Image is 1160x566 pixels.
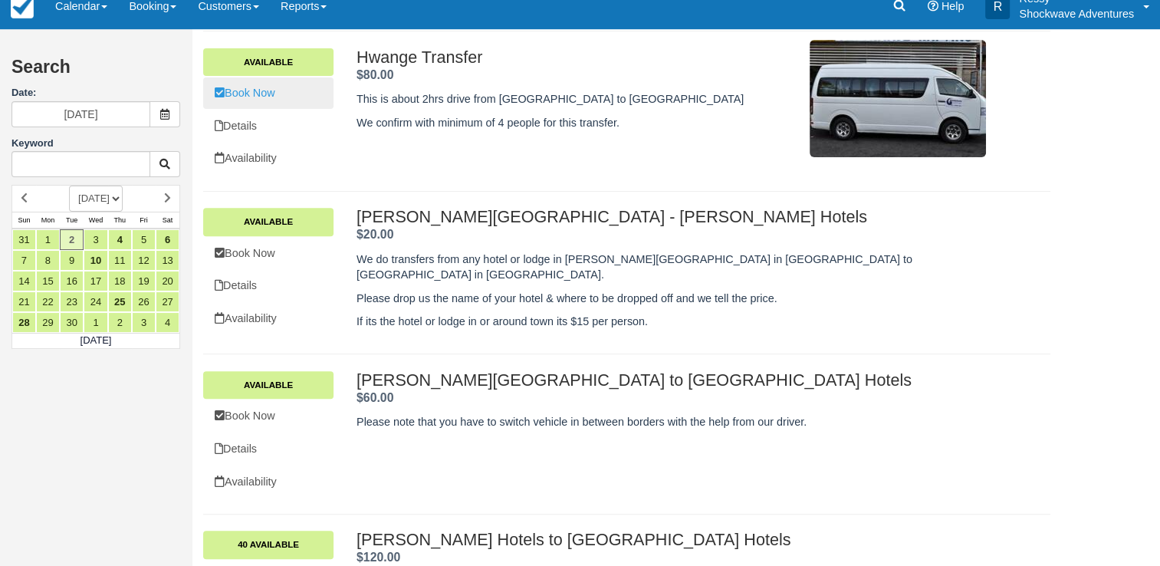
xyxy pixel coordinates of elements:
th: Thu [108,212,132,229]
a: Availability [203,143,334,174]
a: Details [203,270,334,301]
img: M82-1 [810,40,986,157]
a: 21 [12,291,36,312]
a: 5 [132,229,156,250]
a: 4 [156,312,179,333]
a: 2 [60,229,84,250]
a: Details [203,433,334,465]
h2: Hwange Transfer [357,48,776,67]
strong: Price: $60 [357,391,393,404]
a: Book Now [203,400,334,432]
label: Date: [12,86,180,100]
a: 1 [36,229,60,250]
p: This is about 2hrs drive from [GEOGRAPHIC_DATA] to [GEOGRAPHIC_DATA] [357,91,776,107]
button: Keyword Search [150,151,180,177]
a: 10 [84,250,107,271]
th: Wed [84,212,107,229]
h2: [PERSON_NAME] Hotels to [GEOGRAPHIC_DATA] Hotels [357,531,986,549]
a: 11 [108,250,132,271]
a: 17 [84,271,107,291]
a: Available [203,371,334,399]
a: 3 [84,229,107,250]
a: 2 [108,312,132,333]
a: 28 [12,312,36,333]
a: 1 [84,312,107,333]
a: 20 [156,271,179,291]
span: $80.00 [357,68,393,81]
a: 13 [156,250,179,271]
a: Book Now [203,77,334,109]
a: 23 [60,291,84,312]
p: We do transfers from any hotel or lodge in [PERSON_NAME][GEOGRAPHIC_DATA] in [GEOGRAPHIC_DATA] to... [357,252,986,283]
th: Sun [12,212,36,229]
a: 9 [60,250,84,271]
a: 15 [36,271,60,291]
a: 6 [156,229,179,250]
a: 30 [60,312,84,333]
p: If its the hotel or lodge in or around town its $15 per person. [357,314,986,330]
p: Please note that you have to switch vehicle in between borders with the help from our driver. [357,414,986,430]
a: 14 [12,271,36,291]
a: 27 [156,291,179,312]
a: 8 [36,250,60,271]
a: 24 [84,291,107,312]
th: Tue [60,212,84,229]
td: [DATE] [12,333,180,348]
p: Shockwave Adventures [1019,6,1134,21]
span: $20.00 [357,228,393,241]
p: Please drop us the name of your hotel & where to be dropped off and we tell the price. [357,291,986,307]
strong: Price: $80 [357,68,393,81]
th: Mon [36,212,60,229]
strong: Price: $120 [357,551,400,564]
p: We confirm with minimum of 4 people for this transfer. [357,115,776,131]
th: Fri [132,212,156,229]
a: 25 [108,291,132,312]
a: 18 [108,271,132,291]
a: Availability [203,303,334,334]
a: 29 [36,312,60,333]
th: Sat [156,212,179,229]
a: Available [203,208,334,235]
a: 7 [12,250,36,271]
span: $120.00 [357,551,400,564]
a: 19 [132,271,156,291]
a: Details [203,110,334,142]
h2: Search [12,58,180,86]
i: Help [928,1,938,12]
a: 31 [12,229,36,250]
label: Keyword [12,137,54,149]
strong: Price: $20 [357,228,393,241]
a: 26 [132,291,156,312]
a: Book Now [203,238,334,269]
a: 3 [132,312,156,333]
a: 22 [36,291,60,312]
a: 16 [60,271,84,291]
a: 4 [108,229,132,250]
a: Available [203,48,334,76]
h2: [PERSON_NAME][GEOGRAPHIC_DATA] - [PERSON_NAME] Hotels [357,208,986,226]
a: 40 Available [203,531,334,558]
a: 12 [132,250,156,271]
h2: [PERSON_NAME][GEOGRAPHIC_DATA] to [GEOGRAPHIC_DATA] Hotels [357,371,986,390]
a: Availability [203,466,334,498]
span: $60.00 [357,391,393,404]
